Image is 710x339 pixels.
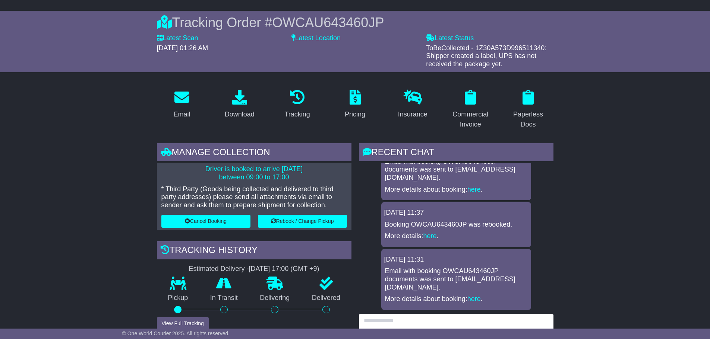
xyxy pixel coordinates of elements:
[157,143,351,163] div: Manage collection
[157,34,198,42] label: Latest Scan
[385,295,527,303] p: More details about booking: .
[345,109,365,119] div: Pricing
[157,294,199,302] p: Pickup
[508,109,549,129] div: Paperless Docs
[385,186,527,194] p: More details about booking: .
[157,241,351,261] div: Tracking history
[426,44,546,68] span: ToBeCollected - 1Z30A573D996511340: Shipper created a label, UPS has not received the package yet.
[393,87,432,122] a: Insurance
[168,87,195,122] a: Email
[157,265,351,273] div: Estimated Delivery -
[272,15,384,30] span: OWCAU643460JP
[398,109,427,119] div: Insurance
[385,232,527,240] p: More details: .
[157,317,209,330] button: View Full Tracking
[249,265,319,273] div: [DATE] 17:00 (GMT +9)
[161,185,347,210] p: * Third Party (Goods being collected and delivered to third party addresses) please send all atta...
[161,165,347,181] p: Driver is booked to arrive [DATE] between 09:00 to 17:00
[161,215,250,228] button: Cancel Booking
[284,109,310,119] div: Tracking
[291,34,341,42] label: Latest Location
[173,109,190,119] div: Email
[385,158,527,182] p: Email with booking OWCAU643460JP documents was sent to [EMAIL_ADDRESS][DOMAIN_NAME].
[467,295,481,303] a: here
[280,87,315,122] a: Tracking
[384,209,528,217] div: [DATE] 11:37
[445,87,496,132] a: Commercial Invoice
[122,330,230,336] span: © One World Courier 2025. All rights reserved.
[467,186,481,193] a: here
[385,267,527,291] p: Email with booking OWCAU643460JP documents was sent to [EMAIL_ADDRESS][DOMAIN_NAME].
[225,109,255,119] div: Download
[258,215,347,228] button: Rebook / Change Pickup
[157,15,553,31] div: Tracking Order #
[450,109,491,129] div: Commercial Invoice
[385,221,527,229] p: Booking OWCAU643460JP was rebooked.
[423,232,437,240] a: here
[199,294,249,302] p: In Transit
[340,87,370,122] a: Pricing
[426,34,474,42] label: Latest Status
[384,256,528,264] div: [DATE] 11:31
[503,87,553,132] a: Paperless Docs
[359,143,553,163] div: RECENT CHAT
[157,44,208,52] span: [DATE] 01:26 AM
[301,294,351,302] p: Delivered
[249,294,301,302] p: Delivering
[220,87,259,122] a: Download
